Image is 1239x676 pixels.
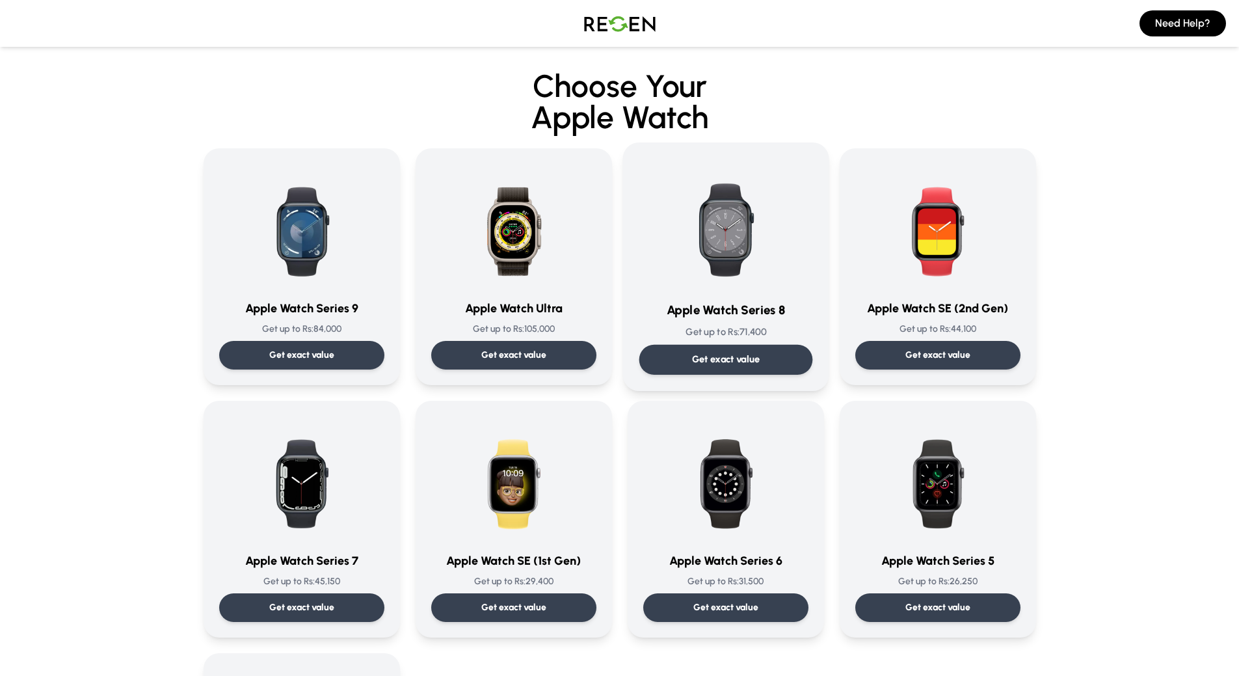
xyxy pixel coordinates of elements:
p: Get up to Rs: 71,400 [639,325,812,339]
h3: Apple Watch Series 5 [855,552,1020,570]
img: Apple Watch Series 5 (2019) [875,416,1000,541]
img: Apple Watch Series 6 (2020) [663,416,788,541]
button: Need Help? [1139,10,1226,36]
p: Get exact value [905,601,970,614]
h3: Apple Watch Ultra [431,299,596,318]
img: Apple Watch Series 8 (2022) [660,159,792,290]
img: Apple Watch SE (1st Generation) (2020) [451,416,576,541]
p: Get up to Rs: 29,400 [431,575,596,588]
span: Choose Your [533,67,707,105]
p: Get up to Rs: 44,100 [855,323,1020,336]
h3: Apple Watch SE (2nd Gen) [855,299,1020,318]
img: Apple Watch Series 9 (2023) [239,164,364,289]
p: Get exact value [691,353,760,366]
img: Apple Watch Series 7 (2021) [239,416,364,541]
img: Logo [574,5,665,42]
p: Get exact value [269,349,334,362]
p: Get up to Rs: 31,500 [643,575,808,588]
h3: Apple Watch Series 6 [643,552,808,570]
h3: Apple Watch Series 9 [219,299,384,318]
p: Get up to Rs: 84,000 [219,323,384,336]
h3: Apple Watch Series 7 [219,552,384,570]
p: Get exact value [481,601,546,614]
p: Get up to Rs: 45,150 [219,575,384,588]
p: Get up to Rs: 26,250 [855,575,1020,588]
p: Get exact value [905,349,970,362]
img: Apple Watch SE (2nd Generation) (2022) [875,164,1000,289]
img: Apple Watch Ultra (2022) [451,164,576,289]
p: Get up to Rs: 105,000 [431,323,596,336]
span: Apple Watch [133,101,1106,133]
h3: Apple Watch SE (1st Gen) [431,552,596,570]
h3: Apple Watch Series 8 [639,301,812,320]
p: Get exact value [269,601,334,614]
p: Get exact value [481,349,546,362]
p: Get exact value [693,601,758,614]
